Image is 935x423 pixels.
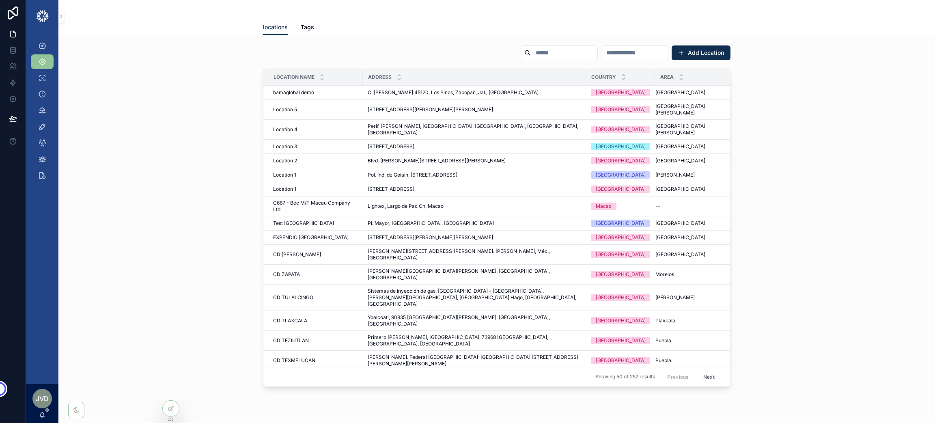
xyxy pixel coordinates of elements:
a: [STREET_ADDRESS][PERSON_NAME][PERSON_NAME] [368,106,581,113]
span: Test [GEOGRAPHIC_DATA] [273,220,334,227]
a: [PERSON_NAME] [655,294,736,301]
a: [GEOGRAPHIC_DATA] [655,251,736,258]
a: [GEOGRAPHIC_DATA] [591,157,650,164]
a: [GEOGRAPHIC_DATA][PERSON_NAME] [655,123,736,136]
span: CD TEZIUTLAN [273,337,309,344]
a: [PERSON_NAME][GEOGRAPHIC_DATA][PERSON_NAME], [GEOGRAPHIC_DATA], [GEOGRAPHIC_DATA] [368,268,581,281]
span: Location 1 [273,186,296,192]
span: Location 1 [273,172,296,178]
a: Yoalcoatl, 90835 [GEOGRAPHIC_DATA][PERSON_NAME], [GEOGRAPHIC_DATA], [GEOGRAPHIC_DATA] [368,314,581,327]
a: CD TEZIUTLAN [273,337,358,344]
a: [GEOGRAPHIC_DATA] [655,89,736,96]
span: [PERSON_NAME] [655,172,695,178]
span: Tags [301,23,314,31]
span: Location Name [274,74,315,80]
a: Test [GEOGRAPHIC_DATA] [273,220,358,227]
a: Location 1 [273,172,358,178]
a: Pol. Ind. de Goiain, [STREET_ADDRESS] [368,172,581,178]
span: Blvd. [PERSON_NAME][STREET_ADDRESS][PERSON_NAME] [368,158,506,164]
a: Puebla [655,357,736,364]
div: [GEOGRAPHIC_DATA] [596,126,646,133]
div: [GEOGRAPHIC_DATA] [596,271,646,278]
a: [GEOGRAPHIC_DATA][PERSON_NAME] [655,103,736,116]
a: [GEOGRAPHIC_DATA] [655,186,736,192]
a: [GEOGRAPHIC_DATA] [591,357,650,364]
a: [GEOGRAPHIC_DATA] [591,171,650,179]
span: [GEOGRAPHIC_DATA] [655,143,705,150]
span: Puebla [655,357,671,364]
a: CD ZAPATA [273,271,358,278]
span: Location 4 [273,126,297,133]
a: [PERSON_NAME][STREET_ADDRESS][PERSON_NAME]. [PERSON_NAME], Méx., [GEOGRAPHIC_DATA] [368,248,581,261]
a: [GEOGRAPHIC_DATA] [591,271,650,278]
a: [GEOGRAPHIC_DATA] [591,337,650,344]
a: -- [655,203,736,209]
span: Morelos [655,271,674,278]
a: Blvd. [PERSON_NAME][STREET_ADDRESS][PERSON_NAME] [368,158,581,164]
a: [PERSON_NAME] [655,172,736,178]
a: CD TLAXCALA [273,317,358,324]
span: Pol. Ind. de Goiain, [STREET_ADDRESS] [368,172,457,178]
div: [GEOGRAPHIC_DATA] [596,106,646,113]
button: Add Location [672,45,730,60]
a: [STREET_ADDRESS][PERSON_NAME][PERSON_NAME] [368,234,581,241]
button: Next [698,371,720,383]
span: JVd [36,394,49,404]
a: Macao [591,203,650,210]
span: Location 2 [273,158,297,164]
span: C. [PERSON_NAME] 45120, Los Pinos, Zapopan, Jal., [GEOGRAPHIC_DATA] [368,89,539,96]
span: Tlaxcala [655,317,675,324]
span: [GEOGRAPHIC_DATA] [655,186,705,192]
span: CD ZAPATA [273,271,300,278]
a: [GEOGRAPHIC_DATA] [591,294,650,301]
div: [GEOGRAPHIC_DATA] [596,234,646,241]
span: locations [263,23,288,31]
a: Location 4 [273,126,358,133]
div: [GEOGRAPHIC_DATA] [596,337,646,344]
span: EXPENDIO [GEOGRAPHIC_DATA] [273,234,349,241]
span: C667 - Bee M/T Macau Company Ltd [273,200,358,213]
span: bamaglobal demo [273,89,314,96]
a: [GEOGRAPHIC_DATA] [591,317,650,324]
div: [GEOGRAPHIC_DATA] [596,294,646,301]
div: Macao [596,203,612,210]
span: Country [591,74,616,80]
a: [GEOGRAPHIC_DATA] [655,234,736,241]
a: CD TULALCINGO [273,294,358,301]
a: EXPENDIO [GEOGRAPHIC_DATA] [273,234,358,241]
span: Puebla [655,337,671,344]
span: [GEOGRAPHIC_DATA] [655,251,705,258]
a: Location 1 [273,186,358,192]
span: CD TLAXCALA [273,317,307,324]
span: Address [368,74,392,80]
a: Tlaxcala [655,317,736,324]
span: [PERSON_NAME] [655,294,695,301]
div: [GEOGRAPHIC_DATA] [596,157,646,164]
span: CD [PERSON_NAME] [273,251,321,258]
a: Primero [PERSON_NAME], [GEOGRAPHIC_DATA], 73968 [GEOGRAPHIC_DATA], [GEOGRAPHIC_DATA], [GEOGRAPHIC... [368,334,581,347]
span: [STREET_ADDRESS][PERSON_NAME][PERSON_NAME] [368,106,493,113]
div: [GEOGRAPHIC_DATA] [596,251,646,258]
a: C. [PERSON_NAME] 45120, Los Pinos, Zapopan, Jal., [GEOGRAPHIC_DATA] [368,89,581,96]
a: Perif. [PERSON_NAME], [GEOGRAPHIC_DATA], [GEOGRAPHIC_DATA], [GEOGRAPHIC_DATA], [GEOGRAPHIC_DATA] [368,123,581,136]
span: [STREET_ADDRESS][PERSON_NAME][PERSON_NAME] [368,234,493,241]
a: Location 3 [273,143,358,150]
a: [GEOGRAPHIC_DATA] [591,234,650,241]
span: [GEOGRAPHIC_DATA] [655,234,705,241]
a: [PERSON_NAME]. Federal [GEOGRAPHIC_DATA]-[GEOGRAPHIC_DATA] [STREET_ADDRESS][PERSON_NAME][PERSON_N... [368,354,581,367]
a: [STREET_ADDRESS] [368,143,581,150]
span: [STREET_ADDRESS] [368,186,414,192]
span: CD TEXMELUCAN [273,357,315,364]
div: [GEOGRAPHIC_DATA] [596,171,646,179]
a: locations [263,20,288,35]
span: [GEOGRAPHIC_DATA] [655,220,705,227]
span: Showing 50 of 257 results [595,373,655,380]
a: [GEOGRAPHIC_DATA] [591,143,650,150]
a: [GEOGRAPHIC_DATA] [591,220,650,227]
a: [GEOGRAPHIC_DATA] [591,186,650,193]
